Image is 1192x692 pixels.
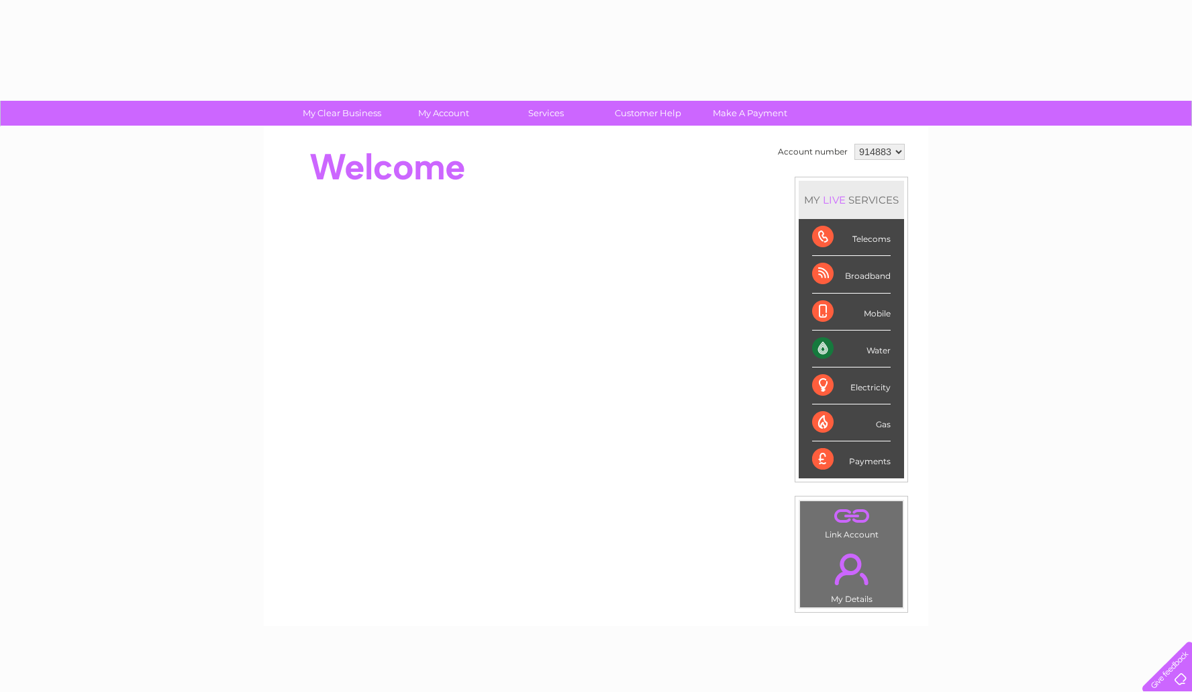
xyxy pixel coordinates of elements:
div: LIVE [820,193,848,206]
td: Link Account [799,501,903,543]
div: Water [812,331,891,367]
a: My Account [389,101,499,126]
a: Services [491,101,601,126]
div: Telecoms [812,219,891,256]
div: Broadband [812,256,891,293]
td: Account number [775,140,851,163]
a: Customer Help [593,101,703,126]
div: Payments [812,441,891,478]
div: Electricity [812,367,891,404]
a: . [803,505,899,528]
div: MY SERVICES [799,181,904,219]
div: Mobile [812,294,891,331]
a: Make A Payment [695,101,805,126]
a: . [803,546,899,593]
div: Gas [812,404,891,441]
td: My Details [799,542,903,608]
a: My Clear Business [287,101,397,126]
